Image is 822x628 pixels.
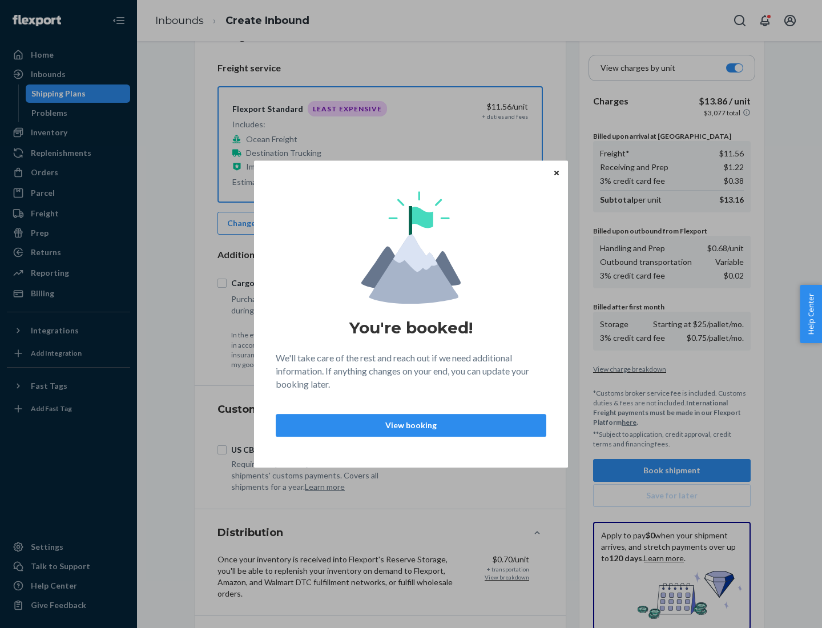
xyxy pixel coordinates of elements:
h1: You're booked! [349,317,473,338]
button: Close [551,166,562,179]
p: We'll take care of the rest and reach out if we need additional information. If anything changes ... [276,352,546,391]
img: svg+xml,%3Csvg%20viewBox%3D%220%200%20174%20197%22%20fill%3D%22none%22%20xmlns%3D%22http%3A%2F%2F... [361,191,461,304]
p: View booking [285,420,537,431]
button: View booking [276,414,546,437]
